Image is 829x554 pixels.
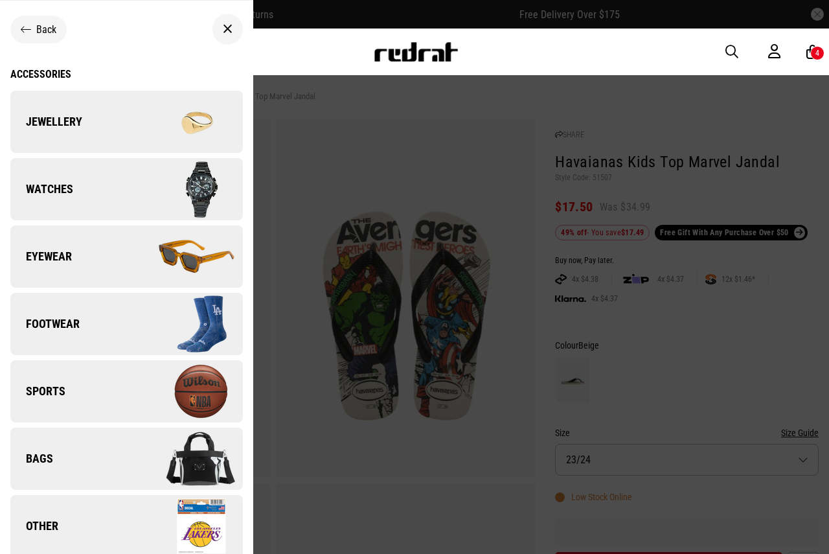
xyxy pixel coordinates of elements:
[126,292,242,356] img: Company
[10,384,65,399] span: Sports
[10,249,72,264] span: Eyewear
[126,224,242,289] img: Company
[815,49,819,58] div: 4
[126,89,242,154] img: Company
[10,225,243,288] a: Eyewear Company
[126,157,242,222] img: Company
[10,68,243,80] a: Accessories
[10,428,243,490] a: Bags Company
[126,359,242,424] img: Company
[373,42,459,62] img: Redrat logo
[36,23,56,36] span: Back
[10,158,243,220] a: Watches Company
[10,114,82,130] span: Jewellery
[10,293,243,355] a: Footwear Company
[10,518,58,534] span: Other
[10,181,73,197] span: Watches
[10,360,243,422] a: Sports Company
[10,451,53,467] span: Bags
[10,91,243,153] a: Jewellery Company
[126,426,242,491] img: Company
[10,5,49,44] button: Open LiveChat chat widget
[806,45,819,59] a: 4
[10,316,80,332] span: Footwear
